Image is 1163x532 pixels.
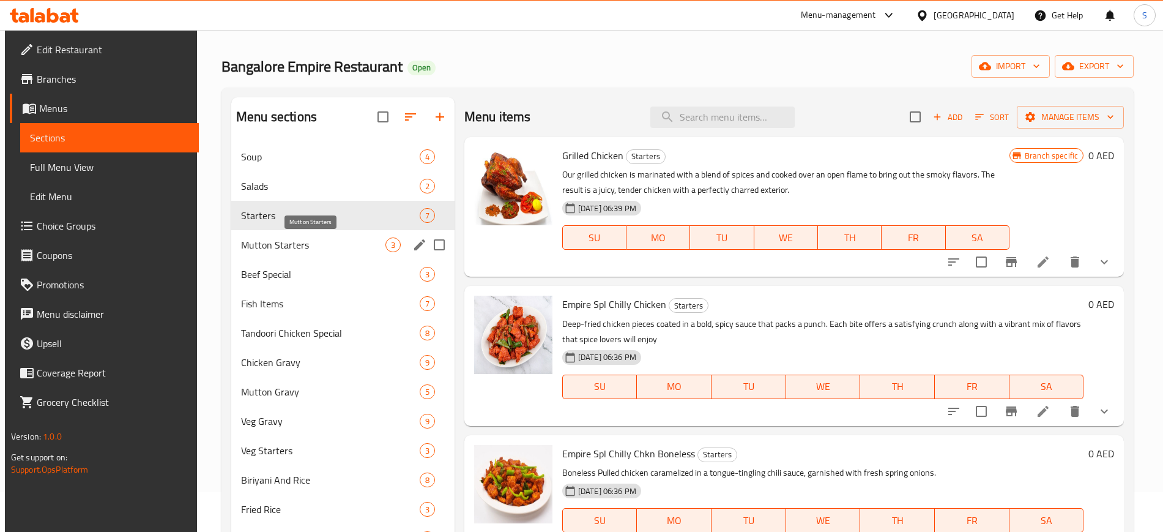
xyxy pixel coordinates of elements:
div: Starters [241,208,420,223]
div: Veg Gravy9 [231,406,455,436]
span: TU [716,378,781,395]
button: SU [562,225,626,250]
div: Tandoori Chicken Special [241,326,420,340]
a: Sections [20,123,199,152]
div: items [420,179,435,193]
span: Select to update [968,249,994,275]
span: 8 [420,474,434,486]
span: Empire Spl Chilly Chicken [562,295,666,313]
div: items [420,443,435,458]
span: Salads [241,179,420,193]
span: SU [568,378,633,395]
span: Promotions [37,277,189,292]
span: 9 [420,357,434,369]
div: Starters [669,298,708,313]
span: Fish Items [241,296,420,311]
span: Veg Gravy [241,414,420,429]
span: Manage items [1027,110,1114,125]
button: TH [818,225,882,250]
div: Soup [241,149,420,164]
span: Branch specific [1020,150,1083,162]
span: Edit Menu [30,189,189,204]
div: Starters [697,448,737,462]
div: items [420,326,435,340]
div: items [420,502,435,517]
span: TU [695,229,749,247]
div: Mutton Gravy [241,384,420,399]
h2: Menu sections [236,108,317,126]
span: Sort items [967,108,1017,127]
span: Coverage Report [37,365,189,380]
span: Full Menu View [30,160,189,174]
div: items [420,267,435,282]
button: Add section [425,102,455,132]
img: Empire Spl Chilly Chkn Boneless [474,445,552,523]
div: items [420,384,435,399]
span: Sort [975,110,1009,124]
span: FR [940,512,1005,530]
button: Sort [972,108,1012,127]
span: Menus [39,101,189,116]
a: Support.OpsPlatform [11,462,89,478]
a: Edit menu item [1036,255,1050,269]
button: FR [882,225,945,250]
span: 8 [420,328,434,339]
input: search [650,107,795,128]
span: SA [1014,378,1079,395]
div: Fish Items7 [231,289,455,318]
div: Menu-management [801,8,876,23]
span: S [1142,9,1147,22]
span: 7 [420,298,434,310]
div: [GEOGRAPHIC_DATA] [934,9,1014,22]
span: 3 [420,269,434,280]
div: Starters7 [231,201,455,230]
span: FR [886,229,940,247]
a: Promotions [10,270,199,299]
span: 7 [420,210,434,222]
button: TH [860,375,935,399]
span: Starters [698,448,737,462]
button: export [1055,55,1134,78]
button: delete [1060,397,1090,426]
h6: 0 AED [1088,147,1114,164]
div: Open [407,61,436,75]
span: Add [931,110,964,124]
span: MO [642,512,707,530]
span: Add item [928,108,967,127]
a: Restaurants management [275,15,398,31]
span: Fried Rice [241,502,420,517]
a: Branches [10,64,199,94]
button: show more [1090,397,1119,426]
div: Mutton Starters3edit [231,230,455,260]
span: [DATE] 06:36 PM [573,485,641,497]
button: WE [754,225,818,250]
a: Menus [412,15,455,31]
span: WE [791,378,856,395]
span: Select section [902,104,928,130]
a: Upsell [10,329,199,358]
div: Chicken Gravy9 [231,348,455,377]
span: TH [865,378,930,395]
span: Sort sections [396,102,425,132]
button: sort-choices [939,247,968,277]
span: MO [631,229,685,247]
button: Manage items [1017,106,1124,129]
span: 4 [420,151,434,163]
span: TU [716,512,781,530]
a: Edit Restaurant [10,35,199,64]
button: MO [626,225,690,250]
a: Coupons [10,241,199,270]
span: import [981,59,1040,74]
button: Branch-specific-item [997,397,1026,426]
a: Grocery Checklist [10,388,199,417]
span: TH [865,512,930,530]
span: Beef Special [241,267,420,282]
button: edit [411,236,429,254]
span: Mutton Starters [241,238,385,252]
span: Select all sections [370,104,396,130]
button: WE [786,375,861,399]
p: Deep-fried chicken pieces coated in a bold, spicy sauce that packs a punch. Each bite offers a sa... [562,317,1083,347]
span: 9 [420,416,434,427]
